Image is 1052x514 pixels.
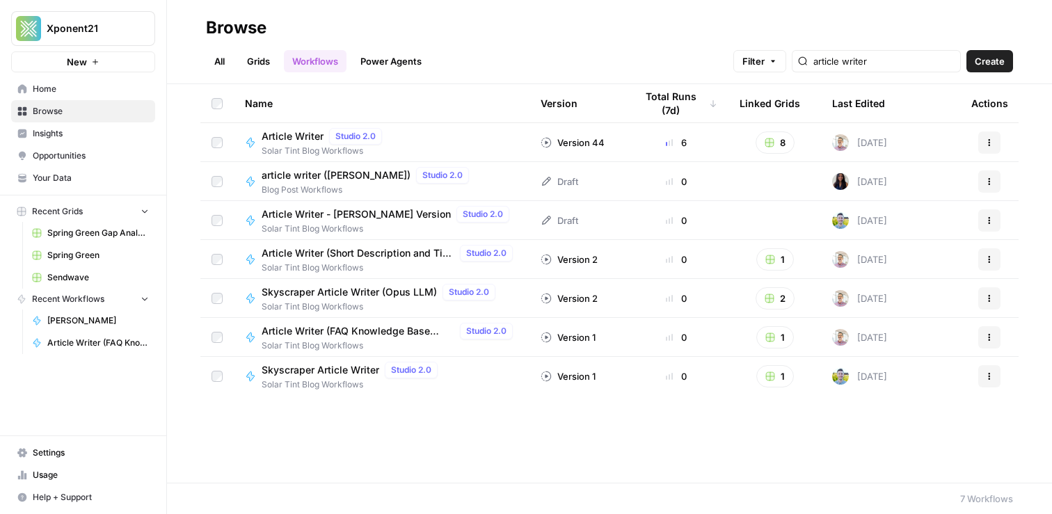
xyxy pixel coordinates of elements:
div: Browse [206,17,266,39]
button: 1 [756,365,794,387]
div: 0 [635,214,717,227]
div: 0 [635,252,717,266]
a: Workflows [284,50,346,72]
img: rnewfn8ozkblbv4ke1ie5hzqeirw [832,329,849,346]
img: rnewfn8ozkblbv4ke1ie5hzqeirw [832,251,849,268]
div: 0 [635,369,717,383]
span: Solar Tint Blog Workflows [262,223,515,235]
a: Article Writer (Short Description and Tie In Test)Studio 2.0Solar Tint Blog Workflows [245,245,518,274]
button: New [11,51,155,72]
a: Article Writer (FAQ Knowledge Base Test) [26,332,155,354]
span: Article Writer (FAQ Knowledge Base Test) [47,337,149,349]
span: Article Writer - [PERSON_NAME] Version [262,207,451,221]
img: rnewfn8ozkblbv4ke1ie5hzqeirw [832,134,849,151]
span: [PERSON_NAME] [47,314,149,327]
div: Version 2 [541,291,598,305]
span: Studio 2.0 [422,169,463,182]
span: Recent Workflows [32,293,104,305]
a: Sendwave [26,266,155,289]
a: Your Data [11,167,155,189]
span: New [67,55,87,69]
div: [DATE] [832,290,887,307]
a: Skyscraper Article Writer (Opus LLM)Studio 2.0Solar Tint Blog Workflows [245,284,518,313]
div: Name [245,84,518,122]
span: Studio 2.0 [391,364,431,376]
button: 1 [756,326,794,348]
span: Solar Tint Blog Workflows [262,300,501,313]
div: Version 1 [541,369,596,383]
span: Settings [33,447,149,459]
div: Linked Grids [740,84,800,122]
img: rox323kbkgutb4wcij4krxobkpon [832,173,849,190]
span: Recent Grids [32,205,83,218]
span: Spring Green [47,249,149,262]
span: Studio 2.0 [463,208,503,220]
a: Spring Green Gap Analysis Old [26,222,155,244]
span: Browse [33,105,149,118]
a: Home [11,78,155,100]
span: Studio 2.0 [466,325,507,337]
a: Grids [239,50,278,72]
span: Solar Tint Blog Workflows [262,262,518,274]
span: article writer ([PERSON_NAME]) [262,168,411,182]
div: Version 44 [541,136,605,150]
button: 8 [756,131,795,154]
span: Article Writer (Short Description and Tie In Test) [262,246,454,260]
span: Usage [33,469,149,481]
a: Usage [11,464,155,486]
div: 0 [635,330,717,344]
span: Skyscraper Article Writer (Opus LLM) [262,285,437,299]
a: Article Writer - [PERSON_NAME] VersionStudio 2.0Solar Tint Blog Workflows [245,206,518,235]
span: Create [975,54,1005,68]
span: Article Writer [262,129,324,143]
input: Search [813,54,955,68]
span: Solar Tint Blog Workflows [262,378,443,391]
a: Skyscraper Article WriterStudio 2.0Solar Tint Blog Workflows [245,362,518,391]
span: Filter [742,54,765,68]
span: Your Data [33,172,149,184]
button: Create [966,50,1013,72]
img: rnewfn8ozkblbv4ke1ie5hzqeirw [832,290,849,307]
span: Xponent21 [47,22,131,35]
div: Version 2 [541,252,598,266]
button: Workspace: Xponent21 [11,11,155,46]
span: Article Writer (FAQ Knowledge Base Test) [262,324,454,338]
div: 7 Workflows [960,492,1013,506]
span: Help + Support [33,491,149,504]
img: Xponent21 Logo [16,16,41,41]
a: Power Agents [352,50,430,72]
button: Help + Support [11,486,155,508]
span: Home [33,83,149,95]
button: Recent Grids [11,201,155,222]
div: Total Runs (7d) [635,84,717,122]
div: [DATE] [832,212,887,229]
button: 2 [756,287,795,310]
a: Settings [11,442,155,464]
img: 7o9iy2kmmc4gt2vlcbjqaas6vz7k [832,368,849,385]
a: Spring Green [26,244,155,266]
div: Actions [971,84,1008,122]
div: 0 [635,175,717,188]
span: Solar Tint Blog Workflows [262,145,388,157]
a: article writer ([PERSON_NAME])Studio 2.0Blog Post Workflows [245,167,518,196]
div: Last Edited [832,84,885,122]
span: Solar Tint Blog Workflows [262,339,518,352]
span: Skyscraper Article Writer [262,363,379,377]
div: [DATE] [832,173,887,190]
a: Opportunities [11,145,155,167]
button: 1 [756,248,794,271]
a: [PERSON_NAME] [26,310,155,332]
button: Recent Workflows [11,289,155,310]
span: Opportunities [33,150,149,162]
button: Filter [733,50,786,72]
img: 7o9iy2kmmc4gt2vlcbjqaas6vz7k [832,212,849,229]
span: Blog Post Workflows [262,184,475,196]
div: [DATE] [832,134,887,151]
div: Version 1 [541,330,596,344]
span: Studio 2.0 [466,247,507,259]
div: Version [541,84,577,122]
span: Studio 2.0 [335,130,376,143]
span: Insights [33,127,149,140]
span: Sendwave [47,271,149,284]
div: [DATE] [832,251,887,268]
